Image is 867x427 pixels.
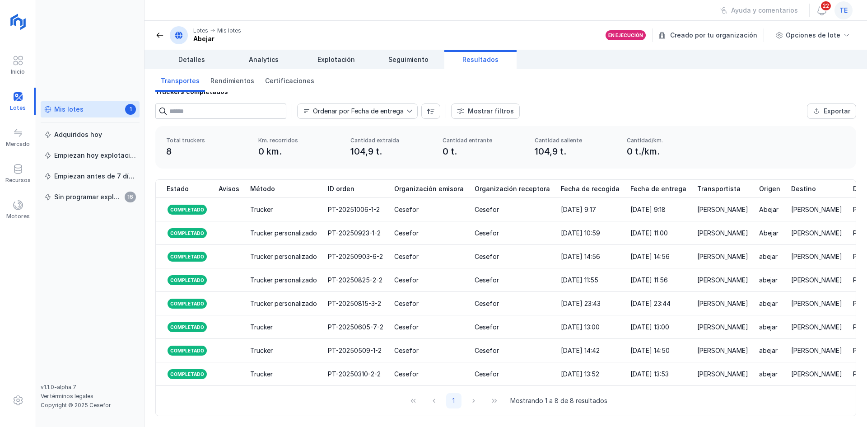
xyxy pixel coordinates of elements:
[630,252,670,261] div: [DATE] 14:56
[791,205,842,214] div: [PERSON_NAME]
[250,323,273,332] div: Trucker
[161,76,200,85] span: Transportes
[791,370,842,379] div: [PERSON_NAME]
[167,184,189,193] span: Estado
[394,229,419,238] div: Cesefor
[475,184,550,193] span: Organización receptora
[41,393,93,399] a: Ver términos legales
[468,107,514,116] div: Mostrar filtros
[462,55,499,64] span: Resultados
[205,69,260,92] a: Rendimientos
[759,299,778,308] div: abejar
[697,323,748,332] div: [PERSON_NAME]
[167,274,208,286] div: Completado
[328,323,383,332] div: PT-20250605-7-2
[627,145,708,158] div: 0 t./km.
[388,55,429,64] span: Seguimiento
[250,346,273,355] div: Trucker
[475,252,499,261] div: Cesefor
[394,299,419,308] div: Cesefor
[630,276,668,285] div: [DATE] 11:56
[475,370,499,379] div: Cesefor
[697,252,748,261] div: [PERSON_NAME]
[759,276,778,285] div: abejar
[697,299,748,308] div: [PERSON_NAME]
[561,205,596,214] div: [DATE] 9:17
[228,50,300,69] a: Analytics
[7,10,29,33] img: logoRight.svg
[759,184,780,193] span: Origen
[510,396,607,405] span: Mostrando 1 a 8 de 8 resultados
[394,184,464,193] span: Organización emisora
[791,229,842,238] div: [PERSON_NAME]
[820,0,832,11] span: 22
[791,184,816,193] span: Destino
[54,130,102,139] div: Adquiridos hoy
[328,370,381,379] div: PT-20250310-2-2
[210,76,254,85] span: Rendimientos
[535,145,616,158] div: 104,9 t.
[125,192,136,202] span: 16
[328,252,383,261] div: PT-20250903-6-2
[630,299,671,308] div: [DATE] 23:44
[451,103,520,119] button: Mostrar filtros
[561,346,600,355] div: [DATE] 14:42
[475,299,499,308] div: Cesefor
[250,229,317,238] div: Trucker personalizado
[630,205,666,214] div: [DATE] 9:18
[328,184,354,193] span: ID orden
[193,34,241,43] div: Abejar
[54,192,122,202] div: Sin programar explotación
[444,50,517,69] a: Resultados
[446,393,461,408] button: Page 1
[250,205,273,214] div: Trucker
[167,204,208,216] div: Completado
[41,384,140,391] div: v1.1.0-alpha.7
[561,370,599,379] div: [DATE] 13:52
[41,147,140,164] a: Empiezan hoy explotación
[759,229,778,238] div: Abejar
[824,107,850,116] div: Exportar
[11,68,25,75] div: Inicio
[759,323,778,332] div: abejar
[167,227,208,239] div: Completado
[443,145,524,158] div: 0 t.
[535,137,616,144] div: Cantidad saliente
[791,323,842,332] div: [PERSON_NAME]
[697,346,748,355] div: [PERSON_NAME]
[714,3,804,18] button: Ayuda y comentarios
[561,323,600,332] div: [DATE] 13:00
[217,27,241,34] div: Mis lotes
[125,104,136,115] span: 1
[475,276,499,285] div: Cesefor
[791,346,842,355] div: [PERSON_NAME]
[54,172,136,181] div: Empiezan antes de 7 días
[627,137,708,144] div: Cantidad/km.
[394,276,419,285] div: Cesefor
[394,252,419,261] div: Cesefor
[250,252,317,261] div: Trucker personalizado
[167,251,208,263] div: Completado
[394,323,419,332] div: Cesefor
[630,346,670,355] div: [DATE] 14:50
[178,55,205,64] span: Detalles
[561,276,598,285] div: [DATE] 11:55
[350,145,432,158] div: 104,9 t.
[155,50,228,69] a: Detalles
[260,69,320,92] a: Certificaciones
[328,276,382,285] div: PT-20250825-2-2
[167,345,208,357] div: Completado
[6,213,30,220] div: Motores
[6,141,30,148] div: Mercado
[300,50,372,69] a: Explotación
[298,104,406,118] span: Fecha de entrega
[475,323,499,332] div: Cesefor
[5,177,31,184] div: Recursos
[350,137,432,144] div: Cantidad extraída
[608,32,643,38] div: En ejecución
[258,145,340,158] div: 0 km.
[54,151,136,160] div: Empiezan hoy explotación
[561,184,620,193] span: Fecha de recogida
[759,346,778,355] div: abejar
[443,137,524,144] div: Cantidad entrante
